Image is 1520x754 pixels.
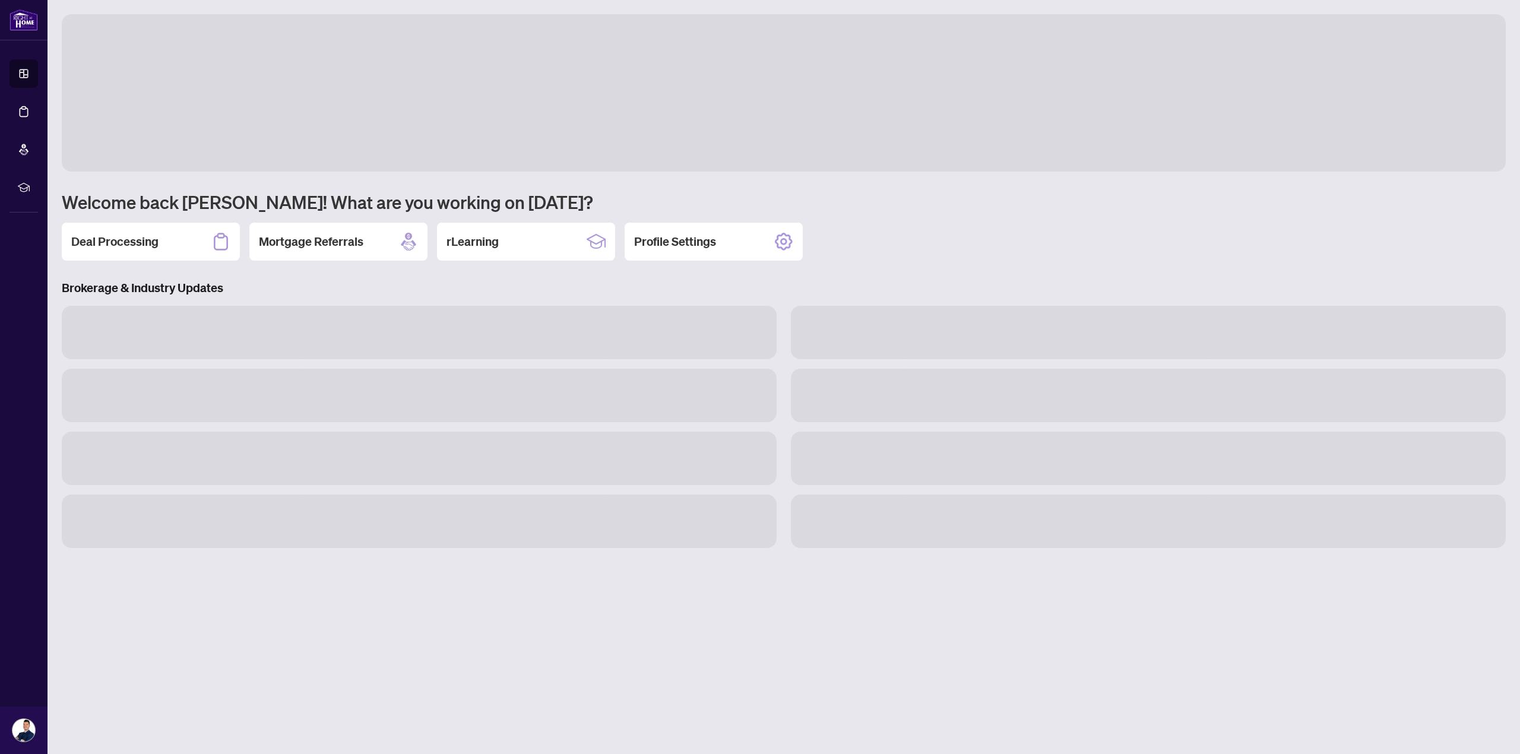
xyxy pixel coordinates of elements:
h2: Profile Settings [634,233,716,250]
img: logo [9,9,38,31]
h3: Brokerage & Industry Updates [62,280,1506,296]
h2: Deal Processing [71,233,159,250]
img: Profile Icon [12,719,35,742]
h1: Welcome back [PERSON_NAME]! What are you working on [DATE]? [62,191,1506,213]
h2: Mortgage Referrals [259,233,363,250]
h2: rLearning [446,233,499,250]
